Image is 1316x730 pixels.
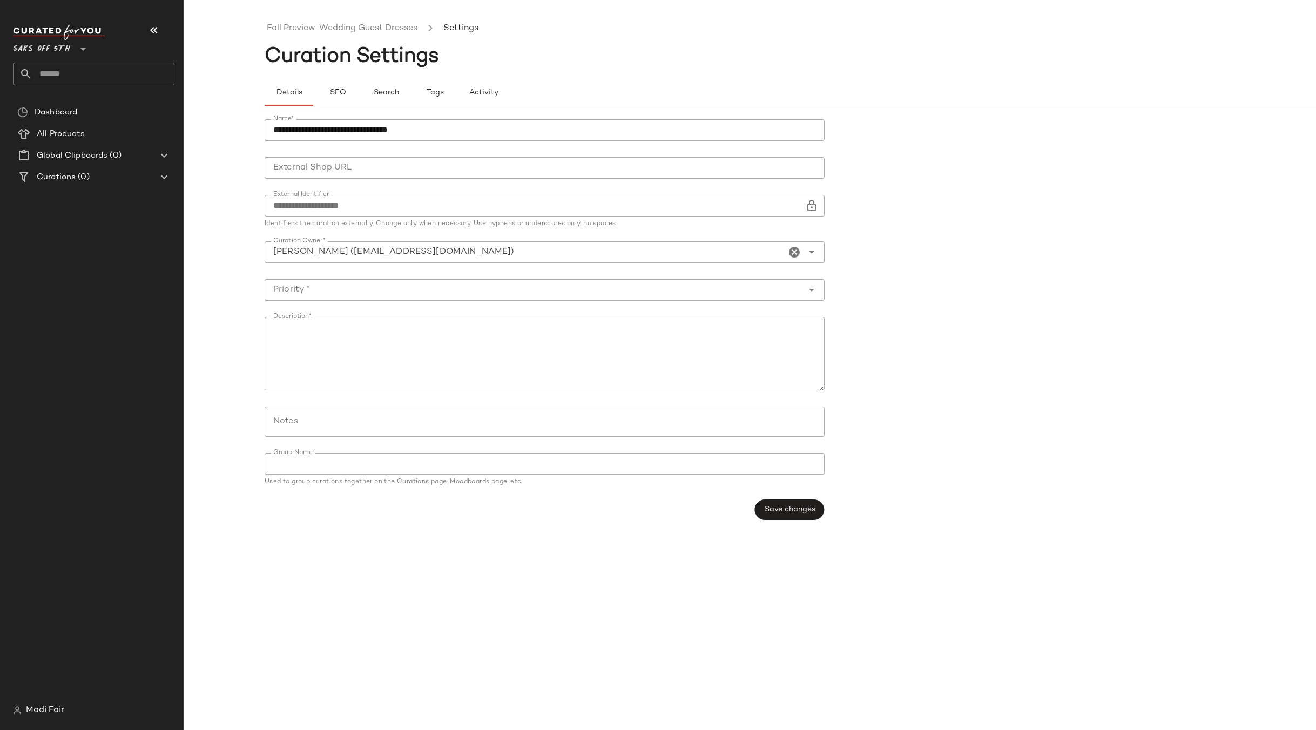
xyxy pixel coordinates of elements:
[265,46,439,67] span: Curation Settings
[805,283,818,296] i: Open
[13,37,70,56] span: Saks OFF 5TH
[275,89,302,97] span: Details
[35,106,77,119] span: Dashboard
[754,499,824,520] button: Save changes
[37,171,76,184] span: Curations
[13,706,22,715] img: svg%3e
[329,89,346,97] span: SEO
[37,128,85,140] span: All Products
[26,704,64,717] span: Madi Fair
[13,25,105,40] img: cfy_white_logo.C9jOOHJF.svg
[764,505,815,514] span: Save changes
[76,171,89,184] span: (0)
[441,22,481,36] li: Settings
[267,22,417,36] a: Fall Preview: Wedding Guest Dresses
[17,107,28,118] img: svg%3e
[788,246,801,259] i: Clear Curation Owner*
[37,150,107,162] span: Global Clipboards
[265,479,825,485] div: Used to group curations together on the Curations page, Moodboards page, etc.
[805,246,818,259] i: Open
[107,150,121,162] span: (0)
[265,221,825,227] div: Identifiers the curation externally. Change only when necessary. Use hyphens or underscores only,...
[468,89,498,97] span: Activity
[426,89,443,97] span: Tags
[373,89,399,97] span: Search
